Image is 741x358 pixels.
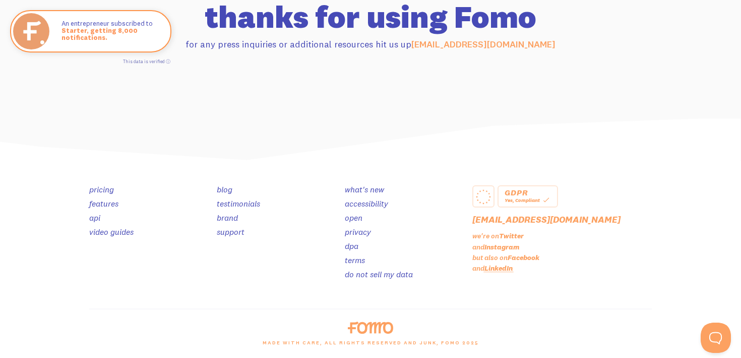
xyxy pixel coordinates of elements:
[472,214,621,225] a: [EMAIL_ADDRESS][DOMAIN_NAME]
[123,59,170,64] a: This data is verified ⓘ
[345,184,384,194] a: what's new
[345,213,362,223] a: open
[217,198,260,209] a: testimonials
[472,242,652,251] p: and
[83,334,658,358] div: made with care, all rights reserved and junk, Fomo 2025
[61,27,160,41] span: Starter, getting 8,000 notifications.
[89,213,100,223] a: api
[498,185,558,208] a: GDPR Yes, Compliant
[472,264,652,273] p: and
[13,13,49,49] img: Starter, getting 8,000 notifications.
[484,242,520,251] a: Instagram
[89,1,652,32] h1: thanks for using Fomo
[508,253,539,262] a: Facebook
[484,264,513,273] a: LinkedIn
[505,195,551,204] div: Yes, Compliant
[217,213,238,223] a: brand
[411,38,555,50] a: [EMAIL_ADDRESS][DOMAIN_NAME]
[345,198,388,209] a: accessibility
[217,184,232,194] a: blog
[89,227,134,237] a: video guides
[701,323,731,353] iframe: Help Scout Beacon - Open
[345,269,413,279] a: do not sell my data
[348,322,393,334] img: fomo-logo-orange-8ab935bcb42dfda78e33409a85f7af36b90c658097e6bb5368b87284a318b3da.svg
[89,198,118,209] a: features
[472,231,652,240] p: we're on
[61,20,160,43] p: An entrepreneur subscribed to
[217,227,244,237] a: support
[89,184,114,194] a: pricing
[505,189,551,195] div: GDPR
[345,255,365,265] a: terms
[345,227,371,237] a: privacy
[472,253,652,262] p: but also on
[499,231,524,240] a: Twitter
[89,38,652,50] p: for any press inquiries or additional resources hit us up
[345,241,358,251] a: dpa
